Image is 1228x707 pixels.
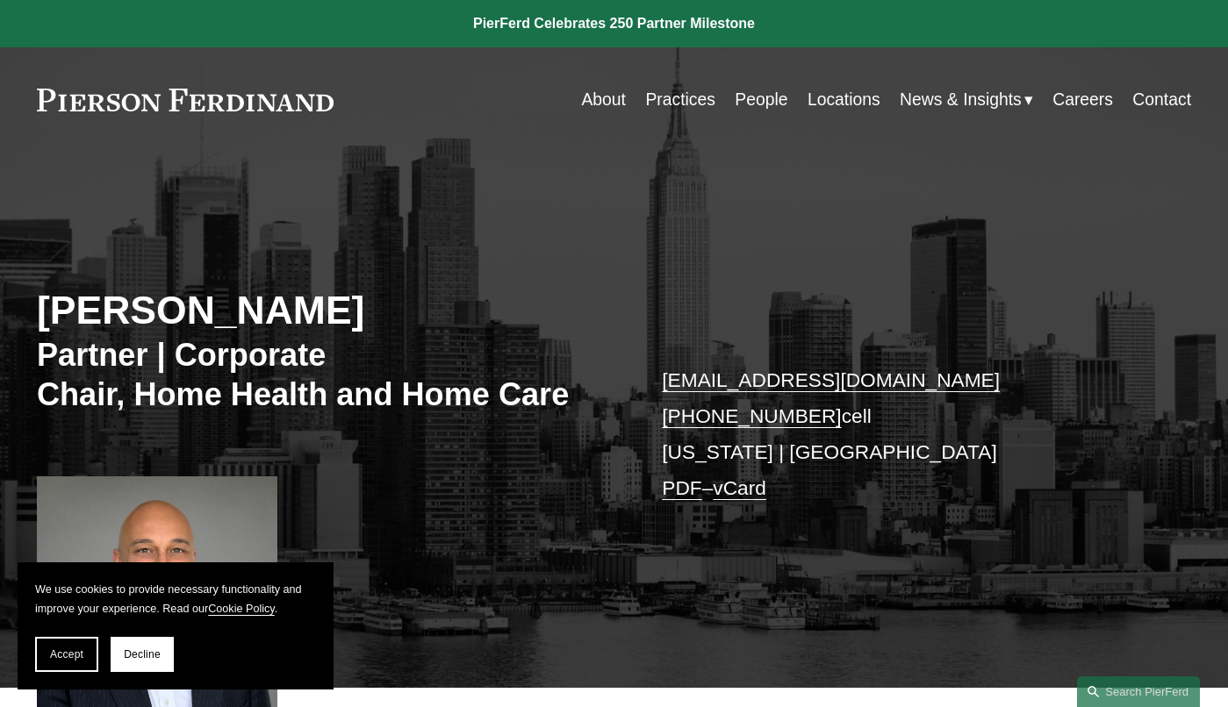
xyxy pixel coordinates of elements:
[1052,82,1113,117] a: Careers
[50,648,83,661] span: Accept
[808,82,880,117] a: Locations
[111,637,174,672] button: Decline
[662,362,1143,506] p: cell [US_STATE] | [GEOGRAPHIC_DATA] –
[900,84,1022,115] span: News & Insights
[662,368,1000,391] a: [EMAIL_ADDRESS][DOMAIN_NAME]
[35,637,98,672] button: Accept
[735,82,787,117] a: People
[900,82,1033,117] a: folder dropdown
[124,648,161,661] span: Decline
[37,336,614,414] h3: Partner | Corporate Chair, Home Health and Home Care
[37,287,614,334] h2: [PERSON_NAME]
[1077,676,1200,707] a: Search this site
[662,404,841,427] a: [PHONE_NUMBER]
[35,580,316,620] p: We use cookies to provide necessary functionality and improve your experience. Read our .
[713,476,766,499] a: vCard
[645,82,715,117] a: Practices
[1132,82,1191,117] a: Contact
[208,603,275,615] a: Cookie Policy
[18,562,334,690] section: Cookie banner
[662,476,701,499] a: PDF
[581,82,626,117] a: About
